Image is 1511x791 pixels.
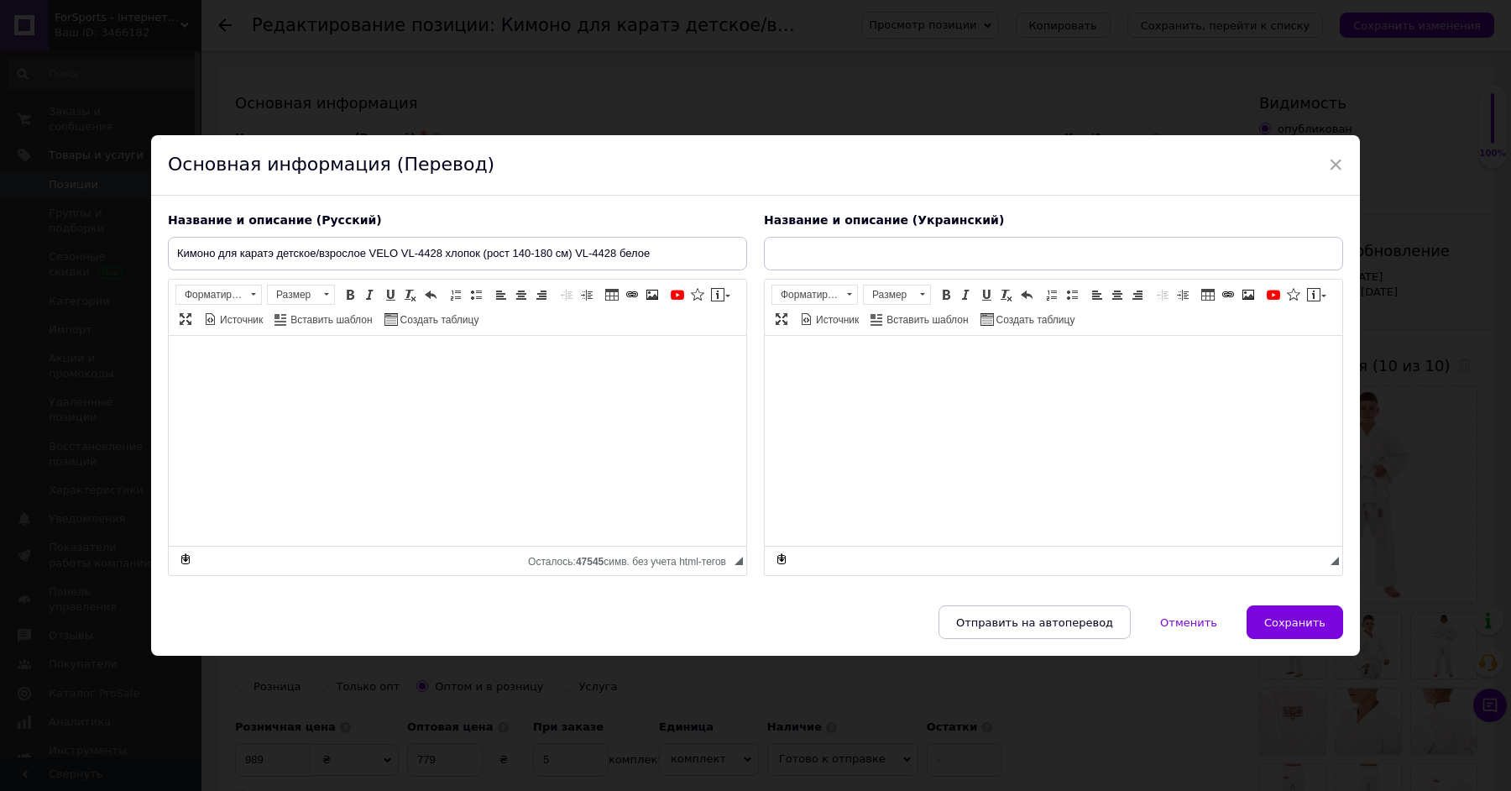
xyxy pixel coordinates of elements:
[1160,616,1217,629] span: Отменить
[1128,285,1147,304] a: По правому краю
[797,310,861,328] a: Источник
[341,285,359,304] a: Полужирный (⌘+B)
[176,285,245,304] span: Форматирование
[201,310,265,328] a: Источник
[772,285,841,304] span: Форматирование
[735,557,743,565] span: Перетащите для изменения размера
[382,310,482,328] a: Создать таблицу
[1153,285,1172,304] a: Уменьшить отступ
[421,285,440,304] a: Отменить (⌘+Z)
[528,552,735,568] div: Подсчет символов
[151,135,1360,196] div: Основная информация (Перевод)
[772,550,791,568] a: Сделать резервную копию сейчас
[1264,285,1283,304] a: Добавить видео с YouTube
[813,313,859,327] span: Источник
[864,285,914,304] span: Размер
[957,285,975,304] a: Курсив (⌘+I)
[1331,557,1339,565] span: Перетащите для изменения размера
[1017,285,1036,304] a: Отменить (⌘+Z)
[268,285,318,304] span: Размер
[175,285,262,305] a: Форматирование
[623,285,641,304] a: Вставить/Редактировать ссылку (⌘+L)
[1239,285,1257,304] a: Изображение
[1108,285,1127,304] a: По центру
[708,285,733,304] a: Вставить сообщение
[937,285,955,304] a: Полужирный (⌘+B)
[603,285,621,304] a: Таблица
[398,313,479,327] span: Создать таблицу
[532,285,551,304] a: По правому краю
[863,285,931,305] a: Размер
[169,336,746,546] iframe: Визуальный текстовый редактор, 14672DCC-F4AB-41D2-A37D-084E4E944D1C
[176,310,195,328] a: Развернуть
[884,313,968,327] span: Вставить шаблон
[447,285,465,304] a: Вставить / удалить нумерованный список
[1320,552,1331,568] div: Подсчет символов
[1088,285,1106,304] a: По левому краю
[492,285,510,304] a: По левому краю
[1063,285,1081,304] a: Вставить / удалить маркированный список
[1142,605,1235,639] button: Отменить
[288,313,372,327] span: Вставить шаблон
[361,285,379,304] a: Курсив (⌘+I)
[771,285,858,305] a: Форматирование
[217,313,263,327] span: Источник
[176,550,195,568] a: Сделать резервную копию сейчас
[868,310,970,328] a: Вставить шаблон
[994,313,1075,327] span: Создать таблицу
[576,556,604,568] span: 47545
[168,213,382,227] span: Название и описание (Русский)
[772,310,791,328] a: Развернуть
[764,213,1004,227] span: Название и описание (Украинский)
[1284,285,1303,304] a: Вставить иконку
[938,605,1131,639] button: Отправить на автоперевод
[1328,150,1343,179] span: ×
[997,285,1016,304] a: Убрать форматирование
[557,285,576,304] a: Уменьшить отступ
[267,285,335,305] a: Размер
[1199,285,1217,304] a: Таблица
[578,285,596,304] a: Увеличить отступ
[1304,285,1329,304] a: Вставить сообщение
[668,285,687,304] a: Добавить видео с YouTube
[272,310,374,328] a: Вставить шаблон
[688,285,707,304] a: Вставить иконку
[643,285,661,304] a: Изображение
[956,616,1113,629] span: Отправить на автоперевод
[1174,285,1192,304] a: Увеличить отступ
[1247,605,1343,639] button: Сохранить
[467,285,485,304] a: Вставить / удалить маркированный список
[512,285,531,304] a: По центру
[1219,285,1237,304] a: Вставить/Редактировать ссылку (⌘+L)
[765,336,1342,546] iframe: Визуальный текстовый редактор, FE83344D-C25A-4DCF-9B72-EEC3F5BF54EF
[1264,616,1325,629] span: Сохранить
[977,285,996,304] a: Подчеркнутый (⌘+U)
[978,310,1078,328] a: Создать таблицу
[401,285,420,304] a: Убрать форматирование
[1043,285,1061,304] a: Вставить / удалить нумерованный список
[381,285,400,304] a: Подчеркнутый (⌘+U)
